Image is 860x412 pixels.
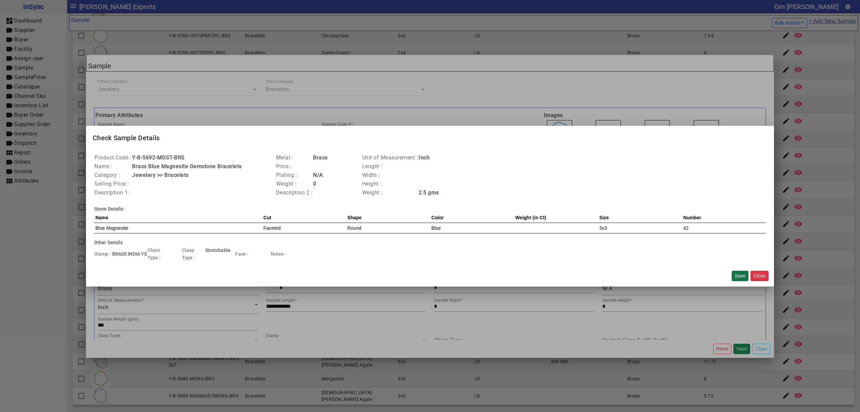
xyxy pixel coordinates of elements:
td: Notes : [270,246,288,262]
td: Round [346,223,430,233]
td: Price : [276,162,313,171]
th: Cut [262,213,346,223]
th: Size [598,213,682,223]
th: Number [682,213,766,223]
b: Jewelery >> Bracelets [132,172,189,178]
td: Clasp Type : [182,246,205,262]
td: Description 2 : [276,188,313,197]
td: Name : [94,162,132,171]
td: Plating : [276,171,313,180]
button: Close [750,271,769,281]
b: Brass [313,154,328,161]
td: Description 1 : [94,188,132,197]
td: Length : [362,162,419,171]
td: Stamp : [94,246,112,262]
b: 0 [313,181,316,187]
td: Weight : [276,180,313,188]
b: Stretchable [205,248,230,253]
b: Y-B-5692-MGST-BRS [132,154,185,161]
td: Blue Magnesite [94,223,262,233]
b: Stone Details: [94,206,124,212]
td: 42 [682,223,766,233]
td: 3x3 [598,223,682,233]
b: Brass Blue Magnesite Gemstone Bracelets [132,163,242,170]
b: Inch [419,154,430,161]
td: Faceted [262,223,346,233]
td: Product Code : [94,153,132,162]
th: Name [94,213,262,223]
td: Metal : [276,153,313,162]
button: Save [732,271,748,281]
b: N/A [313,172,323,178]
td: Category : [94,171,132,180]
th: Color [430,213,514,223]
td: Unit of Measurement : [362,153,419,162]
td: Face : [235,246,253,262]
td: Blue [430,223,514,233]
b: 2.5 gms [419,189,439,196]
b: BRASS INDIA YS [112,251,147,257]
th: Weight (in Ct) [514,213,598,223]
b: Other Details [94,240,123,245]
mat-card-title: Check Sample Details [86,126,774,150]
td: Chain Type : [147,246,170,262]
td: Height : [362,180,419,188]
td: Width : [362,171,419,180]
td: Selling Price : [94,180,132,188]
th: Shape [346,213,430,223]
td: Weight : [362,188,419,197]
